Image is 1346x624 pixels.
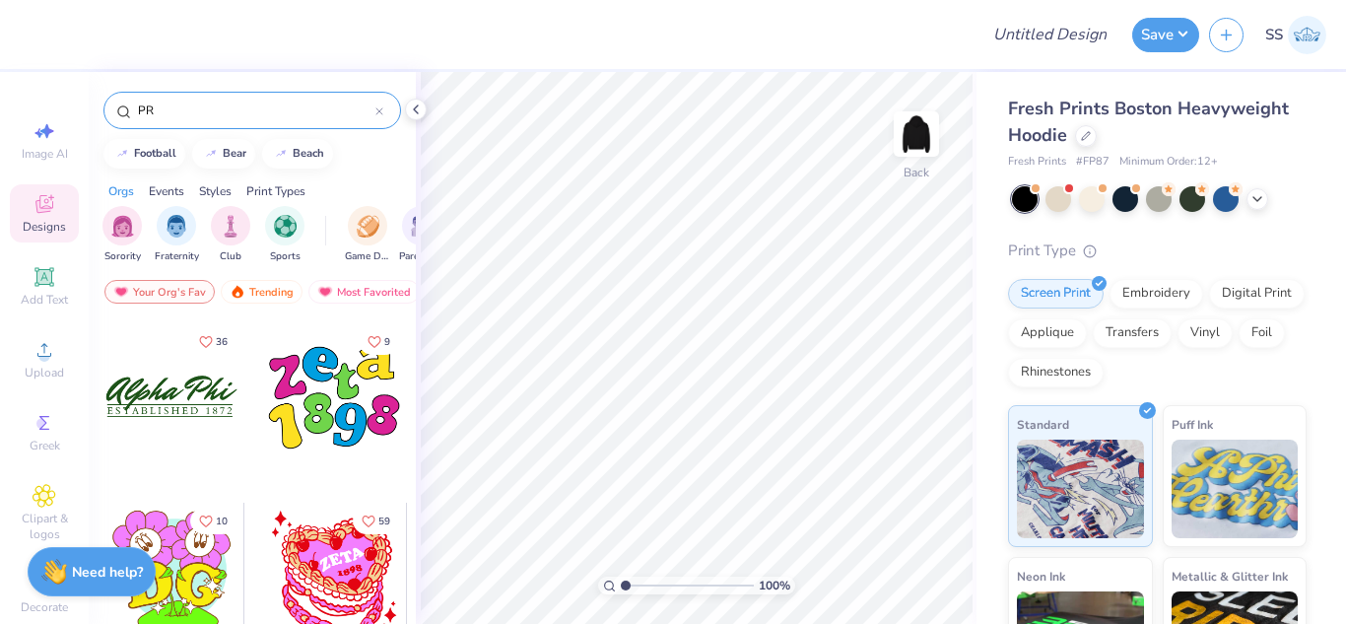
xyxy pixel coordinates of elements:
img: most_fav.gif [113,285,129,299]
span: Sports [270,249,301,264]
span: Sorority [104,249,141,264]
img: most_fav.gif [317,285,333,299]
button: Like [359,328,399,355]
span: 10 [216,517,228,526]
div: football [134,148,176,159]
span: SS [1265,24,1283,46]
button: bear [192,139,255,169]
strong: Need help? [72,563,143,582]
span: Greek [30,438,60,453]
span: 100 % [759,577,790,594]
img: trend_line.gif [273,148,289,160]
div: Back [904,164,929,181]
div: Rhinestones [1008,358,1104,387]
button: filter button [155,206,199,264]
button: football [103,139,185,169]
span: Minimum Order: 12 + [1119,154,1218,171]
span: 59 [378,517,390,526]
img: trend_line.gif [203,148,219,160]
div: Events [149,182,184,200]
button: filter button [211,206,250,264]
button: filter button [399,206,444,264]
span: Game Day [345,249,390,264]
div: filter for Parent's Weekend [399,206,444,264]
span: 9 [384,337,390,347]
button: Save [1132,18,1199,52]
div: Screen Print [1008,279,1104,309]
button: Like [190,328,236,355]
div: Embroidery [1110,279,1203,309]
div: Transfers [1093,318,1172,348]
div: Print Type [1008,240,1307,262]
button: Like [353,508,399,534]
div: filter for Fraternity [155,206,199,264]
img: Club Image [220,215,241,238]
span: Image AI [22,146,68,162]
button: filter button [102,206,142,264]
input: Untitled Design [977,15,1122,54]
span: Designs [23,219,66,235]
span: Fresh Prints Boston Heavyweight Hoodie [1008,97,1289,147]
span: Standard [1017,414,1069,435]
span: Upload [25,365,64,381]
span: Fraternity [155,249,199,264]
div: Vinyl [1178,318,1233,348]
div: bear [223,148,246,159]
span: Add Text [21,292,68,308]
img: Parent's Weekend Image [411,215,434,238]
div: filter for Game Day [345,206,390,264]
div: Applique [1008,318,1087,348]
img: Back [897,114,936,154]
div: Trending [221,280,303,304]
div: Foil [1239,318,1285,348]
div: filter for Sports [265,206,304,264]
span: # FP87 [1076,154,1110,171]
div: Digital Print [1209,279,1305,309]
img: Standard [1017,440,1144,538]
img: Sorority Image [111,215,134,238]
img: Sports Image [274,215,297,238]
input: Try "Alpha" [136,101,375,120]
img: Fraternity Image [166,215,187,238]
div: filter for Club [211,206,250,264]
span: Decorate [21,599,68,615]
button: Like [190,508,236,534]
span: Fresh Prints [1008,154,1066,171]
img: trend_line.gif [114,148,130,160]
button: beach [262,139,333,169]
div: Print Types [246,182,305,200]
img: Sakshi Solanki [1288,16,1326,54]
img: trending.gif [230,285,245,299]
button: filter button [345,206,390,264]
span: Metallic & Glitter Ink [1172,566,1288,587]
div: beach [293,148,324,159]
div: Styles [199,182,232,200]
a: SS [1265,16,1326,54]
div: Orgs [108,182,134,200]
span: Parent's Weekend [399,249,444,264]
div: Most Favorited [308,280,420,304]
span: Neon Ink [1017,566,1065,587]
button: filter button [265,206,304,264]
span: Puff Ink [1172,414,1213,435]
span: Clipart & logos [10,511,79,542]
div: Your Org's Fav [104,280,215,304]
img: Puff Ink [1172,440,1299,538]
div: filter for Sorority [102,206,142,264]
span: Club [220,249,241,264]
span: 36 [216,337,228,347]
img: Game Day Image [357,215,379,238]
